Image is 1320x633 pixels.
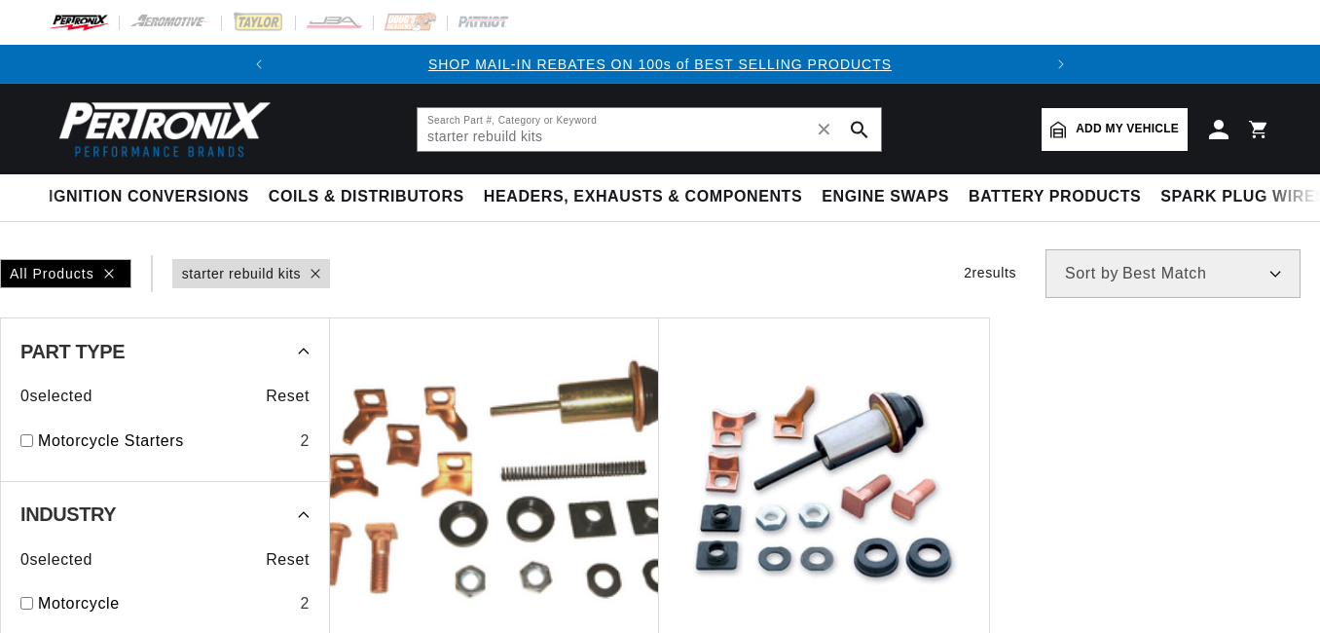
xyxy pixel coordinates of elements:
[49,174,259,220] summary: Ignition Conversions
[812,174,959,220] summary: Engine Swaps
[259,174,474,220] summary: Coils & Distributors
[20,504,116,524] span: Industry
[278,54,1043,75] div: 1 of 2
[418,108,881,151] input: Search Part #, Category or Keyword
[269,187,464,207] span: Coils & Distributors
[239,45,278,84] button: Translation missing: en.sections.announcements.previous_announcement
[266,547,310,573] span: Reset
[300,591,310,616] div: 2
[278,54,1043,75] div: Announcement
[969,187,1141,207] span: Battery Products
[964,265,1016,280] span: 2 results
[182,263,301,284] a: starter rebuild kits
[1042,108,1188,151] a: Add my vehicle
[1042,45,1081,84] button: Translation missing: en.sections.announcements.next_announcement
[266,384,310,409] span: Reset
[1045,249,1301,298] select: Sort by
[474,174,812,220] summary: Headers, Exhausts & Components
[484,187,802,207] span: Headers, Exhausts & Components
[20,384,92,409] span: 0 selected
[428,56,892,72] a: SHOP MAIL-IN REBATES ON 100s of BEST SELLING PRODUCTS
[300,428,310,454] div: 2
[38,591,292,616] a: Motorcycle
[959,174,1151,220] summary: Battery Products
[1076,120,1179,138] span: Add my vehicle
[49,95,273,163] img: Pertronix
[20,547,92,573] span: 0 selected
[20,342,125,361] span: Part Type
[1065,266,1118,281] span: Sort by
[38,428,292,454] a: Motorcycle Starters
[838,108,881,151] button: search button
[822,187,949,207] span: Engine Swaps
[49,187,249,207] span: Ignition Conversions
